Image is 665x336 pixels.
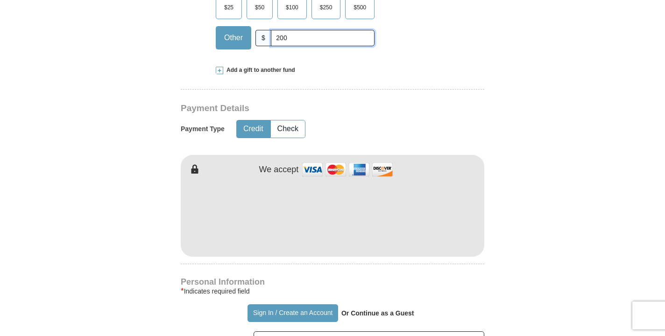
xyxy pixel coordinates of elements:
span: $ [255,30,271,46]
h4: Personal Information [181,278,484,286]
span: $100 [281,0,303,14]
span: $250 [315,0,337,14]
h5: Payment Type [181,125,225,133]
strong: Or Continue as a Guest [341,309,414,317]
img: credit cards accepted [301,160,394,180]
button: Sign In / Create an Account [248,304,338,322]
span: Add a gift to another fund [223,66,295,74]
span: $25 [219,0,238,14]
button: Credit [237,120,270,138]
span: $50 [250,0,269,14]
input: Other Amount [271,30,375,46]
div: Indicates required field [181,286,484,297]
h4: We accept [259,165,299,175]
button: Check [271,120,305,138]
span: Other [219,31,248,45]
h3: Payment Details [181,103,419,114]
span: $500 [349,0,371,14]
